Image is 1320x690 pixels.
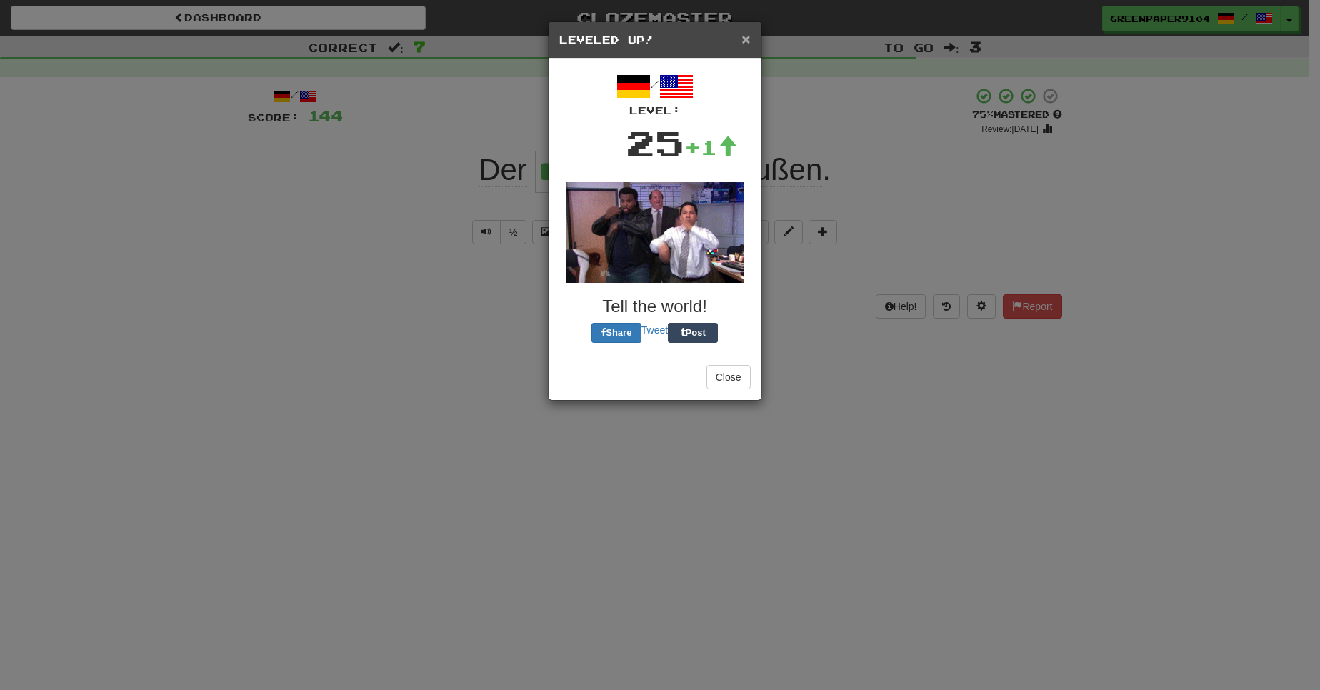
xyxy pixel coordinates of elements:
button: Share [591,323,641,343]
button: Close [741,31,750,46]
h5: Leveled Up! [559,33,751,47]
div: / [559,69,751,118]
div: +1 [684,133,737,161]
img: office-a80e9430007fca076a14268f5cfaac02a5711bd98b344892871d2edf63981756.gif [566,182,744,283]
a: Tweet [641,324,668,336]
div: Level: [559,104,751,118]
button: Post [668,323,718,343]
span: × [741,31,750,47]
div: 25 [626,118,684,168]
h3: Tell the world! [559,297,751,316]
button: Close [706,365,751,389]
